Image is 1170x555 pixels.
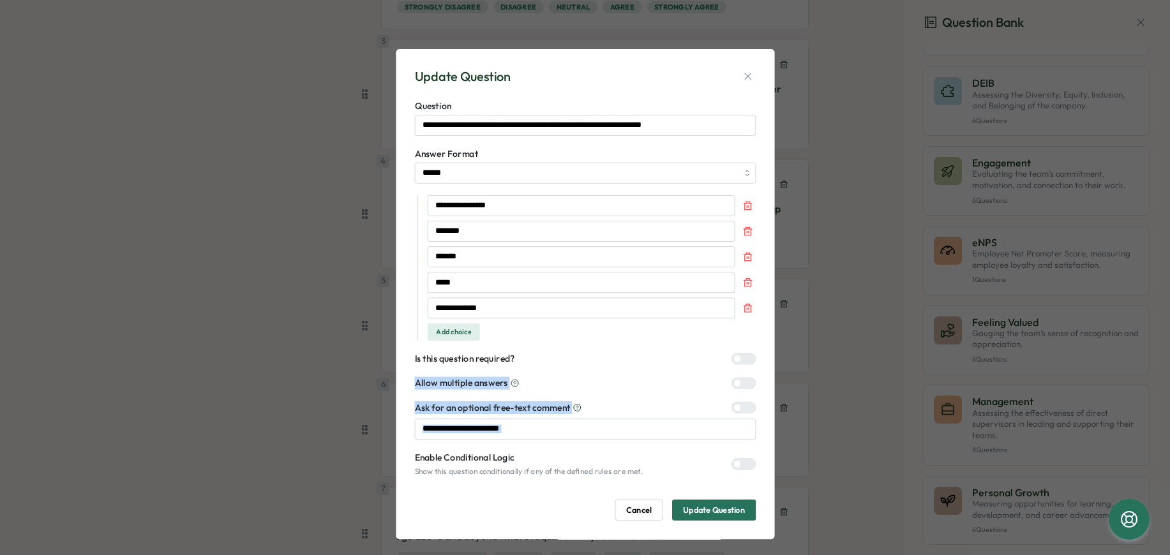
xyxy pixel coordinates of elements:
label: Question [414,100,756,112]
div: Update Question [414,68,511,85]
label: Answer Format [414,147,756,160]
button: Add choice [427,323,479,340]
button: Remove choice 5 [739,300,756,316]
label: Enable Conditional Logic [414,451,643,464]
span: Update Question [683,500,745,520]
span: Allow multiple answers [414,376,507,389]
button: Remove choice 4 [739,274,756,291]
label: Is this question required? [414,352,514,365]
span: Add choice [436,323,471,340]
span: Cancel [626,500,651,520]
button: Remove choice 2 [739,223,756,240]
p: Show this question conditionally if any of the defined rules are met. [414,466,643,477]
button: Cancel [615,500,663,521]
button: Update Question [671,500,755,521]
span: Ask for an optional free-text comment [414,401,570,414]
button: Remove choice 1 [739,197,756,214]
button: Remove choice 3 [739,249,756,265]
